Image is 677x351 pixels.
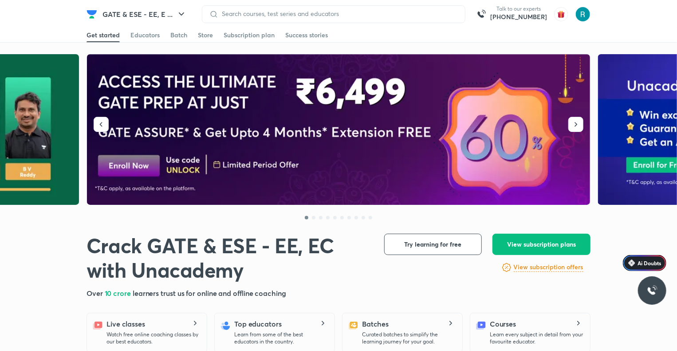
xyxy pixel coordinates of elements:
p: Learn every subject in detail from your favourite educator. [490,331,583,345]
p: Curated batches to simplify the learning journey for your goal. [362,331,455,345]
img: Icon [628,259,635,267]
button: Try learning for free [384,234,482,255]
button: View subscription plans [492,234,590,255]
img: call-us [472,5,490,23]
img: ttu [647,285,657,296]
span: Over [87,288,105,298]
div: Batch [170,31,187,40]
a: Store [198,28,213,42]
div: Educators [130,31,160,40]
img: AaDeeTri [575,7,590,22]
div: Success stories [285,31,328,40]
input: Search courses, test series and educators [218,10,458,17]
a: Success stories [285,28,328,42]
a: Educators [130,28,160,42]
a: [PHONE_NUMBER] [490,12,547,21]
a: Batch [170,28,187,42]
h1: Crack GATE & ESE - EE, EC with Unacademy [87,234,370,283]
p: Learn from some of the best educators in the country. [234,331,327,345]
a: Get started [87,28,120,42]
h5: Live classes [106,319,145,329]
h5: Batches [362,319,389,329]
span: learners trust us for online and offline coaching [133,288,286,298]
span: 10 crore [105,288,133,298]
a: Ai Doubts [623,255,666,271]
h5: Courses [490,319,516,329]
h5: Top educators [234,319,282,329]
img: avatar [554,7,568,21]
img: Company Logo [87,9,97,20]
a: Subscription plan [224,28,275,42]
span: View subscription plans [507,240,576,249]
span: Ai Doubts [638,259,661,267]
div: Store [198,31,213,40]
p: Talk to our experts [490,5,547,12]
div: Subscription plan [224,31,275,40]
a: View subscription offers [514,262,583,273]
p: Watch free online coaching classes by our best educators. [106,331,200,345]
span: Try learning for free [405,240,462,249]
button: GATE & ESE - EE, E ... [97,5,192,23]
h6: View subscription offers [514,263,583,272]
div: Get started [87,31,120,40]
